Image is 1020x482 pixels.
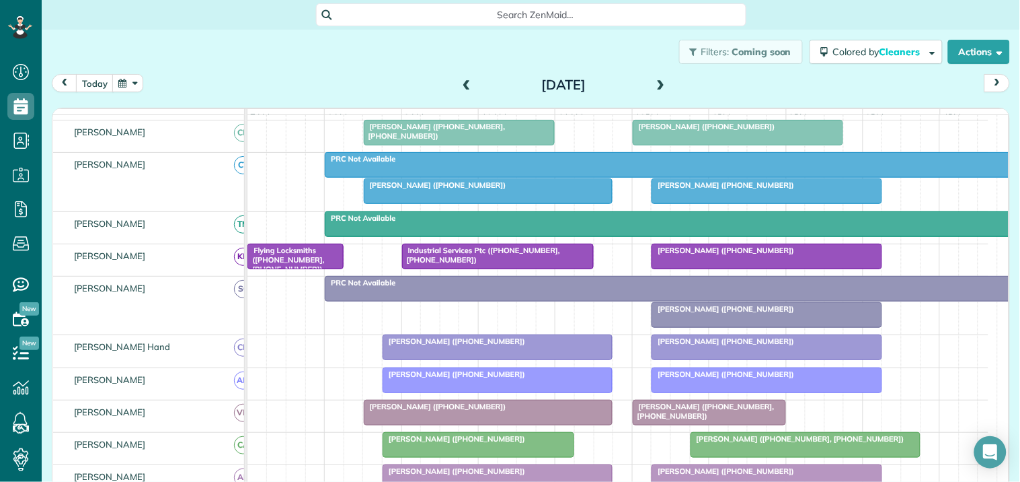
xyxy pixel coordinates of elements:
[324,278,396,287] span: PRC Not Available
[402,112,427,123] span: 9am
[632,122,776,131] span: [PERSON_NAME] ([PHONE_NUMBER])
[651,370,795,379] span: [PERSON_NAME] ([PHONE_NUMBER])
[382,370,526,379] span: [PERSON_NAME] ([PHONE_NUMBER])
[19,337,39,350] span: New
[234,436,252,454] span: CA
[701,46,730,58] span: Filters:
[71,471,149,482] span: [PERSON_NAME]
[401,246,560,265] span: Industrial Services Ptc ([PHONE_NUMBER], [PHONE_NUMBER])
[941,112,964,123] span: 4pm
[363,122,506,141] span: [PERSON_NAME] ([PHONE_NUMBER], [PHONE_NUMBER])
[651,304,795,314] span: [PERSON_NAME] ([PHONE_NUMBER])
[247,246,324,275] span: Flying Locksmiths ([PHONE_NUMBER], [PHONE_NUMBER])
[247,112,272,123] span: 7am
[363,180,507,190] span: [PERSON_NAME] ([PHONE_NUMBER])
[234,339,252,357] span: CH
[19,302,39,316] span: New
[324,213,396,223] span: PRC Not Available
[732,46,792,58] span: Coming soon
[879,46,923,58] span: Cleaners
[363,402,507,411] span: [PERSON_NAME] ([PHONE_NUMBER])
[633,112,662,123] span: 12pm
[71,407,149,417] span: [PERSON_NAME]
[71,127,149,137] span: [PERSON_NAME]
[71,159,149,170] span: [PERSON_NAME]
[709,112,733,123] span: 1pm
[382,434,526,444] span: [PERSON_NAME] ([PHONE_NUMBER])
[948,40,1010,64] button: Actions
[71,341,173,352] span: [PERSON_NAME] Hand
[651,180,795,190] span: [PERSON_NAME] ([PHONE_NUMBER])
[71,283,149,294] span: [PERSON_NAME]
[651,246,795,255] span: [PERSON_NAME] ([PHONE_NUMBER])
[479,112,509,123] span: 10am
[325,112,350,123] span: 8am
[833,46,925,58] span: Colored by
[974,436,1007,469] div: Open Intercom Messenger
[52,74,77,92] button: prev
[234,248,252,266] span: KD
[324,154,396,164] span: PRC Not Available
[382,337,526,346] span: [PERSON_NAME] ([PHONE_NUMBER])
[71,439,149,450] span: [PERSON_NAME]
[479,77,648,92] h2: [DATE]
[382,467,526,476] span: [PERSON_NAME] ([PHONE_NUMBER])
[632,402,775,421] span: [PERSON_NAME] ([PHONE_NUMBER], [PHONE_NUMBER])
[76,74,114,92] button: today
[234,280,252,298] span: SC
[234,156,252,174] span: CT
[555,112,586,123] span: 11am
[810,40,943,64] button: Colored byCleaners
[234,372,252,390] span: AM
[863,112,887,123] span: 3pm
[71,374,149,385] span: [PERSON_NAME]
[71,218,149,229] span: [PERSON_NAME]
[71,250,149,261] span: [PERSON_NAME]
[690,434,905,444] span: [PERSON_NAME] ([PHONE_NUMBER], [PHONE_NUMBER])
[651,467,795,476] span: [PERSON_NAME] ([PHONE_NUMBER])
[234,215,252,234] span: TM
[984,74,1010,92] button: next
[234,124,252,142] span: CM
[651,337,795,346] span: [PERSON_NAME] ([PHONE_NUMBER])
[234,404,252,422] span: VM
[787,112,810,123] span: 2pm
